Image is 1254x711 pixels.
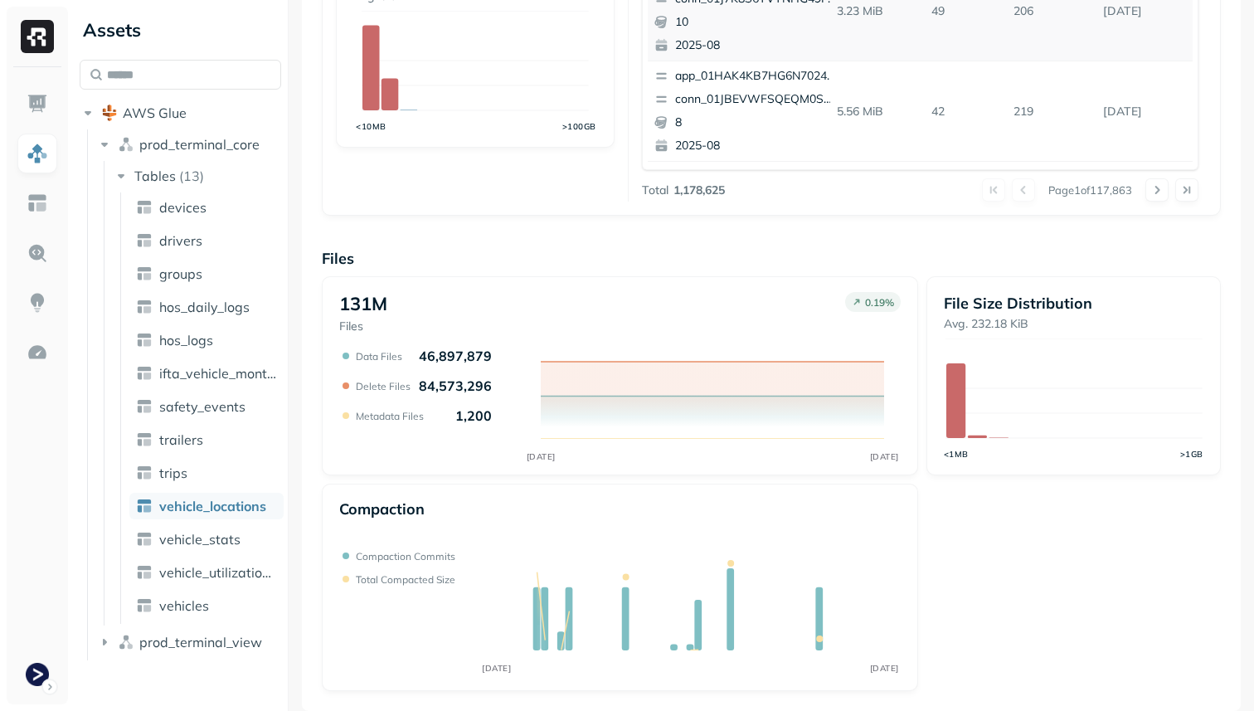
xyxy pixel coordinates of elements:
[118,634,134,650] img: namespace
[159,498,266,514] span: vehicle_locations
[944,449,969,459] tspan: <1MB
[159,564,277,581] span: vehicle_utilization_day
[101,105,118,121] img: root
[96,131,282,158] button: prod_terminal_core
[80,17,281,43] div: Assets
[136,232,153,249] img: table
[159,398,245,415] span: safety_events
[159,465,187,481] span: trips
[26,663,49,686] img: Terminal
[139,136,260,153] span: prod_terminal_core
[134,168,176,184] span: Tables
[419,377,492,394] p: 84,573,296
[455,407,492,424] p: 1,200
[159,299,250,315] span: hos_daily_logs
[159,265,202,282] span: groups
[675,37,836,54] p: 2025-08
[1096,97,1193,126] p: Aug 26, 2025
[675,14,836,31] p: 10
[159,365,277,382] span: ifta_vehicle_months
[136,597,153,614] img: table
[482,663,511,674] tspan: [DATE]
[356,410,424,422] p: Metadata Files
[870,663,899,674] tspan: [DATE]
[675,91,836,108] p: conn_01JBEVWFSQEQM0SQ9F4EY90VF5
[1180,449,1203,459] tspan: >1GB
[925,97,1007,126] p: 42
[118,136,134,153] img: namespace
[136,365,153,382] img: table
[159,232,202,249] span: drivers
[356,550,455,562] p: Compaction commits
[675,114,836,131] p: 8
[27,192,48,214] img: Asset Explorer
[123,105,187,121] span: AWS Glue
[113,163,283,189] button: Tables(13)
[356,350,402,363] p: Data Files
[419,348,492,364] p: 46,897,879
[159,431,203,448] span: trailers
[159,597,209,614] span: vehicles
[562,121,596,131] tspan: >100GB
[136,398,153,415] img: table
[129,460,284,486] a: trips
[648,61,843,161] button: app_01HAK4KB7HG6N7024210G3S8D5conn_01JBEVWFSQEQM0SQ9F4EY90VF582025-08
[136,299,153,315] img: table
[136,431,153,448] img: table
[944,316,1203,332] p: Avg. 232.18 KiB
[356,380,411,392] p: Delete Files
[27,342,48,363] img: Optimization
[129,592,284,619] a: vehicles
[136,564,153,581] img: table
[129,526,284,553] a: vehicle_stats
[675,68,836,85] p: app_01HAK4KB7HG6N7024210G3S8D5
[526,451,555,462] tspan: [DATE]
[129,194,284,221] a: devices
[356,121,386,131] tspan: <10MB
[27,242,48,264] img: Query Explorer
[139,634,262,650] span: prod_terminal_view
[129,327,284,353] a: hos_logs
[129,261,284,287] a: groups
[1048,183,1132,197] p: Page 1 of 117,863
[648,162,843,261] button: app_01HAK4KB7HG6N7024210G3S8D5conn_01JBEVWFSQEQM0SQ9F4EY90VF5162025-08
[356,573,455,586] p: Total compacted size
[96,629,282,655] button: prod_terminal_view
[136,465,153,481] img: table
[865,296,894,309] p: 0.19 %
[27,143,48,164] img: Assets
[339,319,387,334] p: Files
[675,138,836,154] p: 2025-08
[136,265,153,282] img: table
[129,393,284,420] a: safety_events
[159,199,207,216] span: devices
[136,199,153,216] img: table
[1007,97,1096,126] p: 219
[129,493,284,519] a: vehicle_locations
[80,100,281,126] button: AWS Glue
[136,332,153,348] img: table
[27,93,48,114] img: Dashboard
[339,499,425,519] p: Compaction
[129,294,284,320] a: hos_daily_logs
[136,531,153,548] img: table
[869,451,898,462] tspan: [DATE]
[129,426,284,453] a: trailers
[830,97,926,126] p: 5.56 MiB
[159,531,241,548] span: vehicle_stats
[322,249,1221,268] p: Files
[21,20,54,53] img: Ryft
[179,168,204,184] p: ( 13 )
[673,183,725,198] p: 1,178,625
[129,227,284,254] a: drivers
[129,559,284,586] a: vehicle_utilization_day
[159,332,213,348] span: hos_logs
[339,292,387,315] p: 131M
[136,498,153,514] img: table
[642,183,668,198] p: Total
[27,292,48,314] img: Insights
[129,360,284,387] a: ifta_vehicle_months
[944,294,1203,313] p: File Size Distribution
